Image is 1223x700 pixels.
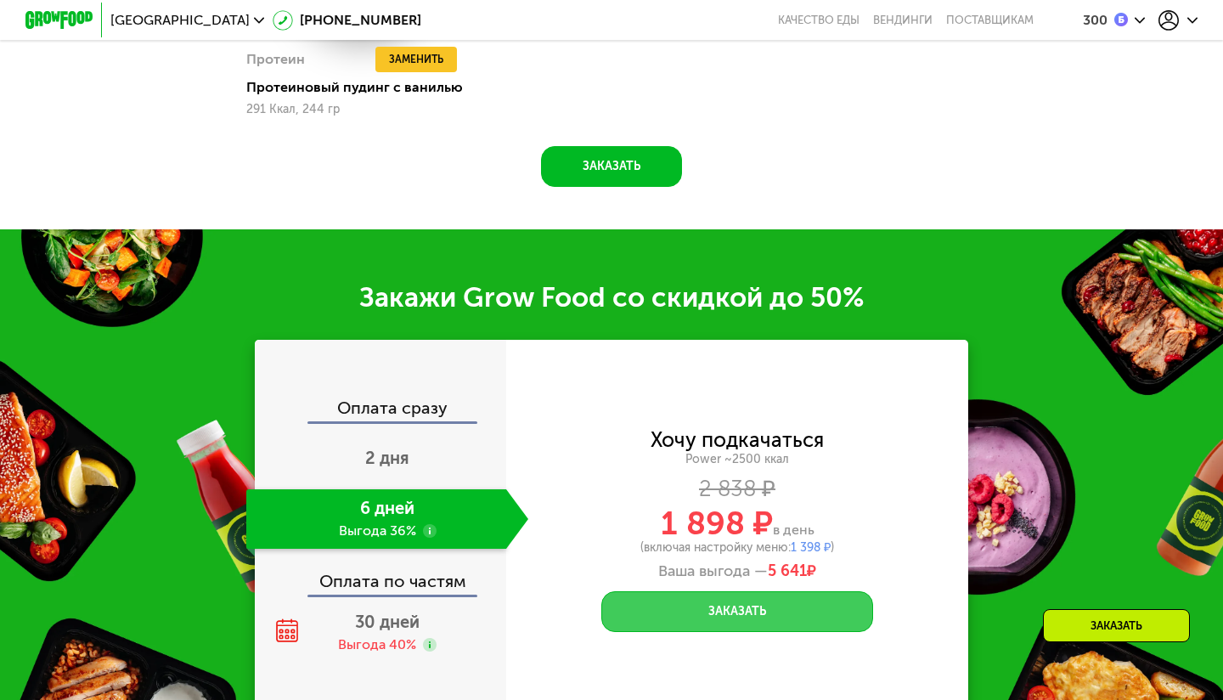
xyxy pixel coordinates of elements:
span: 1 398 ₽ [791,540,831,555]
div: Протеиновый пудинг с ванилью [246,79,475,96]
div: Power ~2500 ккал [506,452,968,467]
a: Вендинги [873,14,933,27]
div: (включая настройку меню: ) [506,542,968,554]
span: ₽ [768,562,816,581]
a: Качество еды [778,14,859,27]
span: [GEOGRAPHIC_DATA] [110,14,250,27]
div: поставщикам [946,14,1034,27]
span: 5 641 [768,562,807,580]
button: Заказать [601,591,873,632]
div: Оплата по частям [256,556,506,595]
span: 2 дня [365,448,409,468]
a: [PHONE_NUMBER] [273,10,421,31]
span: 30 дней [355,612,420,632]
span: 1 898 ₽ [661,504,773,543]
div: Заказать [1043,609,1190,642]
div: Протеин [246,47,305,72]
button: Заказать [541,146,682,187]
div: Хочу подкачаться [651,431,824,449]
div: 2 838 ₽ [506,480,968,499]
span: в день [773,522,814,538]
button: Заменить [375,47,457,72]
div: Оплата сразу [256,399,506,421]
div: 300 [1083,14,1107,27]
span: Заменить [389,51,443,68]
div: Выгода 40% [338,635,416,654]
div: 291 Ккал, 244 гр [246,103,461,116]
div: Ваша выгода — [506,562,968,581]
